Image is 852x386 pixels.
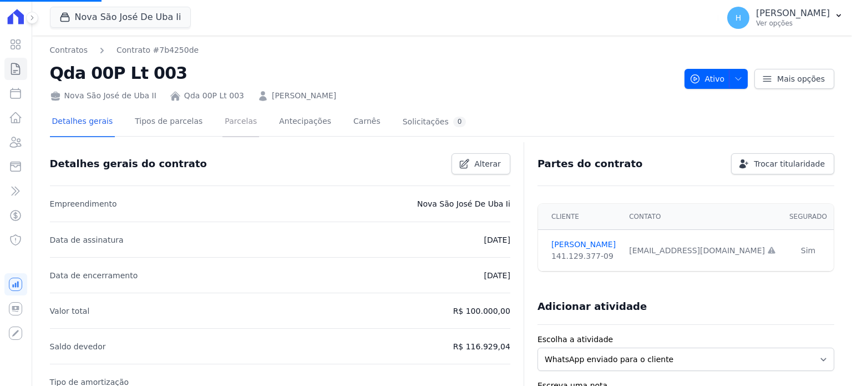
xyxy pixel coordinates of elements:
[417,197,510,210] p: Nova São José De Uba Ii
[754,69,834,89] a: Mais opções
[50,197,117,210] p: Empreendimento
[351,108,383,137] a: Carnês
[474,158,501,169] span: Alterar
[684,69,748,89] button: Ativo
[629,245,776,257] div: [EMAIL_ADDRESS][DOMAIN_NAME]
[537,157,643,171] h3: Partes do contrato
[222,108,259,137] a: Parcelas
[756,19,830,28] p: Ver opções
[50,44,199,56] nav: Breadcrumb
[453,304,510,318] p: R$ 100.000,00
[50,233,124,247] p: Data de assinatura
[50,269,138,282] p: Data de encerramento
[50,44,88,56] a: Contratos
[777,73,825,84] span: Mais opções
[50,61,676,86] h2: Qda 00P Lt 003
[551,250,616,262] div: 141.129.377-09
[116,44,199,56] a: Contrato #7b4250de
[50,7,191,28] button: Nova São José De Uba Ii
[484,269,510,282] p: [DATE]
[400,108,469,137] a: Solicitações0
[453,117,466,127] div: 0
[538,204,622,230] th: Cliente
[50,90,156,102] div: Nova São José de Uba II
[403,117,466,127] div: Solicitações
[622,204,783,230] th: Contato
[133,108,205,137] a: Tipos de parcelas
[50,304,90,318] p: Valor total
[184,90,244,102] a: Qda 00P Lt 003
[50,157,207,171] h3: Detalhes gerais do contrato
[731,153,834,174] a: Trocar titularidade
[484,233,510,247] p: [DATE]
[754,158,825,169] span: Trocar titularidade
[50,108,115,137] a: Detalhes gerais
[277,108,333,137] a: Antecipações
[50,340,106,353] p: Saldo devedor
[689,69,725,89] span: Ativo
[551,239,616,250] a: [PERSON_NAME]
[50,44,676,56] nav: Breadcrumb
[736,14,742,22] span: H
[783,230,834,272] td: Sim
[537,300,647,313] h3: Adicionar atividade
[452,153,510,174] a: Alterar
[272,90,336,102] a: [PERSON_NAME]
[783,204,834,230] th: Segurado
[537,334,834,345] label: Escolha a atividade
[453,340,510,353] p: R$ 116.929,04
[718,2,852,33] button: H [PERSON_NAME] Ver opções
[756,8,830,19] p: [PERSON_NAME]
